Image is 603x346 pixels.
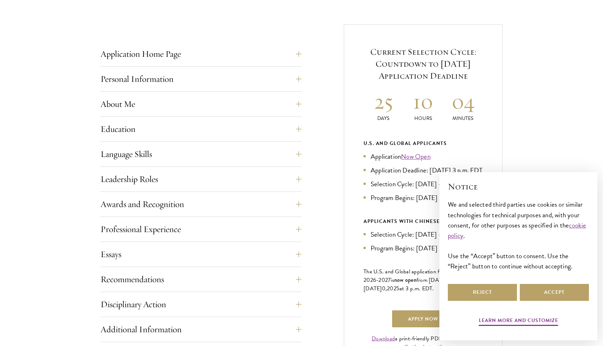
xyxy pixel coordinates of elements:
[100,146,301,163] button: Language Skills
[385,284,387,293] span: ,
[100,246,301,263] button: Essays
[364,179,483,189] li: Selection Cycle: [DATE] – [DATE]
[364,217,483,226] div: APPLICANTS WITH CHINESE PASSPORTS
[100,271,301,288] button: Recommendations
[100,121,301,138] button: Education
[448,181,589,193] h2: Notice
[100,96,301,113] button: About Me
[364,115,403,122] p: Days
[403,88,443,115] h2: 10
[403,115,443,122] p: Hours
[448,220,586,241] a: cookie policy
[364,193,483,203] li: Program Begins: [DATE]
[388,276,391,284] span: 7
[448,284,517,301] button: Reject
[100,296,301,313] button: Disciplinary Action
[392,310,454,327] a: Apply Now
[100,221,301,238] button: Professional Experience
[364,229,483,239] li: Selection Cycle: [DATE] – [DATE]
[443,115,483,122] p: Minutes
[479,316,558,327] button: Learn more and customize
[400,284,434,293] span: at 3 p.m. EDT.
[100,321,301,338] button: Additional Information
[100,45,301,62] button: Application Home Page
[364,88,403,115] h2: 25
[448,199,589,271] div: We and selected third parties use cookies or similar technologies for technical purposes and, wit...
[401,151,431,162] a: Now Open
[391,276,394,284] span: is
[520,284,589,301] button: Accept
[376,276,388,284] span: -202
[364,243,483,253] li: Program Begins: [DATE]
[416,276,449,284] span: from [DATE],
[100,171,301,188] button: Leadership Roles
[382,284,385,293] span: 0
[364,267,471,284] span: The U.S. and Global application for the class of 202
[100,196,301,213] button: Awards and Recognition
[100,71,301,87] button: Personal Information
[394,276,416,284] span: now open
[364,151,483,162] li: Application
[364,139,483,148] div: U.S. and Global Applicants
[396,284,400,293] span: 5
[443,88,483,115] h2: 04
[372,334,395,343] a: Download
[364,165,483,175] li: Application Deadline: [DATE] 3 p.m. EDT
[364,46,483,82] h5: Current Selection Cycle: Countdown to [DATE] Application Deadline
[364,276,466,293] span: to [DATE]
[387,284,396,293] span: 202
[373,276,376,284] span: 6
